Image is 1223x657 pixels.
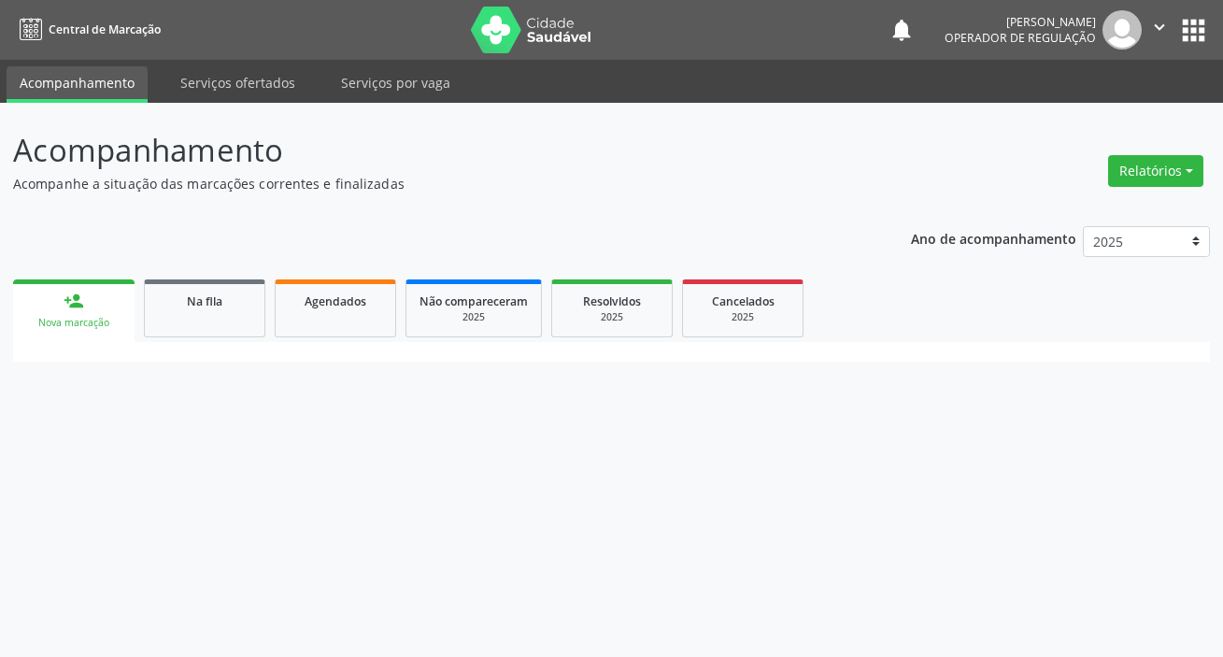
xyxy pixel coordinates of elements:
span: Não compareceram [420,293,528,309]
span: Resolvidos [583,293,641,309]
button: apps [1177,14,1210,47]
span: Cancelados [712,293,775,309]
span: Agendados [305,293,366,309]
div: 2025 [696,310,789,324]
p: Acompanhamento [13,127,851,174]
div: Nova marcação [26,316,121,330]
div: 2025 [420,310,528,324]
a: Central de Marcação [13,14,161,45]
i:  [1149,17,1170,37]
div: person_add [64,291,84,311]
button:  [1142,10,1177,50]
div: [PERSON_NAME] [945,14,1096,30]
p: Acompanhe a situação das marcações correntes e finalizadas [13,174,851,193]
a: Acompanhamento [7,66,148,103]
span: Na fila [187,293,222,309]
span: Operador de regulação [945,30,1096,46]
div: 2025 [565,310,659,324]
span: Central de Marcação [49,21,161,37]
p: Ano de acompanhamento [911,226,1076,250]
button: notifications [889,17,915,43]
button: Relatórios [1108,155,1203,187]
a: Serviços ofertados [167,66,308,99]
img: img [1102,10,1142,50]
a: Serviços por vaga [328,66,463,99]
